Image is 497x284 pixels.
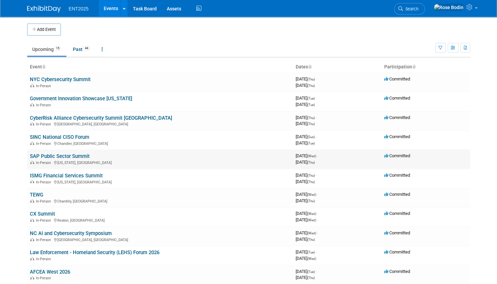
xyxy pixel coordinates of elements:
span: (Thu) [307,84,315,88]
span: (Tue) [307,250,315,254]
span: [DATE] [296,230,318,235]
span: In-Person [36,141,53,146]
img: In-Person Event [30,103,34,106]
a: SAP Public Sector Summit [30,153,90,159]
span: Committed [384,76,410,81]
span: - [317,230,318,235]
span: - [316,115,317,120]
span: 15 [54,46,61,51]
div: Reston, [GEOGRAPHIC_DATA] [30,217,290,223]
span: Committed [384,134,410,139]
span: 44 [83,46,90,51]
a: Law Enforcement - Homeland Security (LEHS) Forum 2026 [30,249,159,255]
span: (Wed) [307,218,316,222]
span: In-Person [36,84,53,88]
img: In-Person Event [30,257,34,260]
span: [DATE] [296,76,317,81]
span: [DATE] [296,83,315,88]
div: [US_STATE], [GEOGRAPHIC_DATA] [30,160,290,165]
span: [DATE] [296,134,317,139]
span: (Tue) [307,103,315,107]
span: Committed [384,173,410,178]
span: [DATE] [296,217,316,222]
img: In-Person Event [30,161,34,164]
div: Chantilly, [GEOGRAPHIC_DATA] [30,198,290,204]
th: Dates [293,61,382,73]
a: Sort by Start Date [308,64,311,69]
span: [DATE] [296,192,318,197]
span: (Wed) [307,212,316,216]
span: - [316,173,317,178]
span: Committed [384,115,410,120]
span: - [316,96,317,101]
span: Committed [384,96,410,101]
span: (Sun) [307,135,315,139]
span: (Thu) [307,116,315,120]
span: In-Person [36,257,53,261]
span: In-Person [36,161,53,165]
span: Committed [384,230,410,235]
span: [DATE] [296,115,317,120]
span: [DATE] [296,179,315,184]
span: (Tue) [307,97,315,100]
th: Event [27,61,293,73]
a: Sort by Event Name [42,64,45,69]
span: In-Person [36,180,53,184]
a: Search [394,3,425,15]
span: [DATE] [296,275,315,280]
span: In-Person [36,218,53,223]
span: [DATE] [296,140,315,146]
span: [DATE] [296,121,315,126]
span: (Wed) [307,231,316,235]
span: [DATE] [296,211,318,216]
span: [DATE] [296,237,315,242]
img: In-Person Event [30,238,34,241]
span: In-Person [36,103,53,107]
img: In-Person Event [30,199,34,203]
span: Committed [384,269,410,274]
a: TEWG [30,192,43,198]
div: [US_STATE], [GEOGRAPHIC_DATA] [30,179,290,184]
span: [DATE] [296,249,317,254]
span: Committed [384,211,410,216]
span: - [316,134,317,139]
a: Past44 [68,43,95,56]
a: NYC Cybersecurity Summit [30,76,91,82]
span: - [317,153,318,158]
span: Committed [384,249,410,254]
span: (Thu) [307,174,315,177]
span: (Thu) [307,276,315,280]
span: [DATE] [296,256,316,261]
span: (Tue) [307,141,315,145]
span: (Thu) [307,161,315,164]
span: (Thu) [307,199,315,203]
div: Chandler, [GEOGRAPHIC_DATA] [30,140,290,146]
span: (Thu) [307,122,315,126]
img: Rose Bodin [434,4,464,11]
span: In-Person [36,276,53,280]
span: - [316,76,317,81]
span: Committed [384,192,410,197]
span: [DATE] [296,102,315,107]
span: - [316,269,317,274]
img: In-Person Event [30,180,34,183]
a: SINC National CISO Forum [30,134,89,140]
span: - [316,249,317,254]
span: ENT2025 [69,6,89,11]
a: Sort by Participation Type [412,64,415,69]
span: - [317,192,318,197]
span: (Wed) [307,257,316,261]
img: In-Person Event [30,276,34,279]
span: [DATE] [296,160,315,165]
div: [GEOGRAPHIC_DATA], [GEOGRAPHIC_DATA] [30,237,290,242]
span: (Thu) [307,77,315,81]
img: In-Person Event [30,84,34,87]
div: [GEOGRAPHIC_DATA], [GEOGRAPHIC_DATA] [30,121,290,126]
img: In-Person Event [30,122,34,125]
span: Committed [384,153,410,158]
span: In-Person [36,238,53,242]
span: [DATE] [296,153,318,158]
img: In-Person Event [30,218,34,222]
span: In-Person [36,122,53,126]
img: In-Person Event [30,141,34,145]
